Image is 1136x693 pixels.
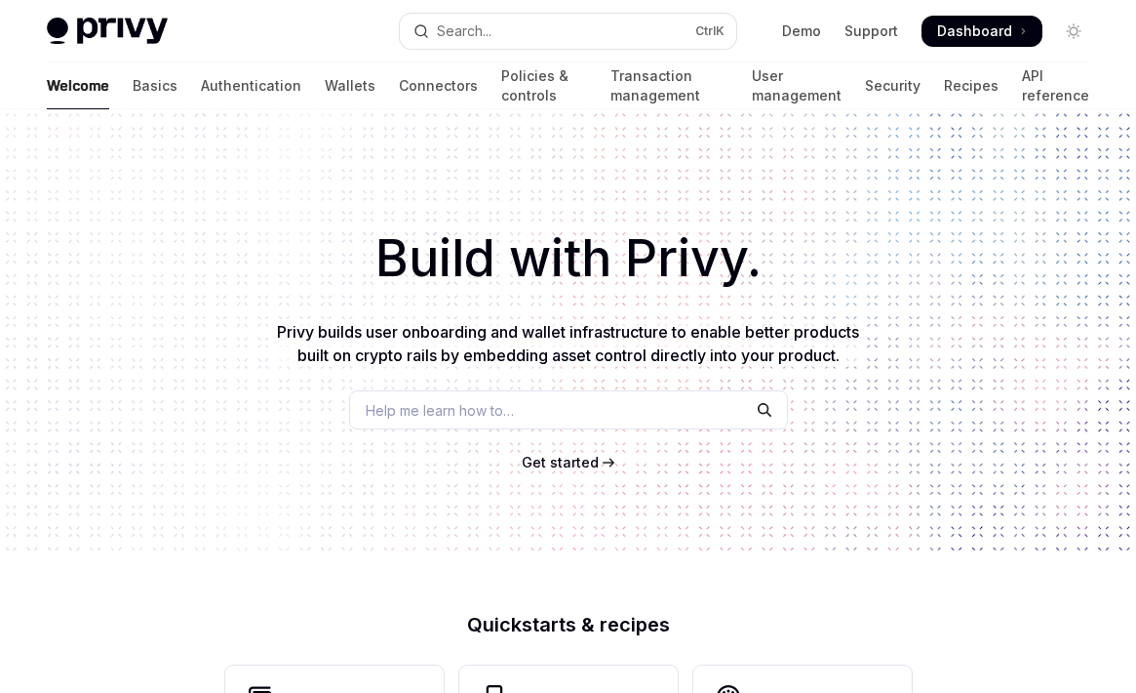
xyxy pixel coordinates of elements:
span: Privy builds user onboarding and wallet infrastructure to enable better products built on crypto ... [277,322,859,365]
a: Policies & controls [501,62,587,109]
a: Get started [522,453,599,472]
img: light logo [47,18,168,45]
a: Authentication [201,62,301,109]
a: Demo [782,21,821,41]
div: Search... [437,20,491,43]
a: Welcome [47,62,109,109]
a: Support [844,21,898,41]
a: User management [752,62,842,109]
button: Toggle dark mode [1058,16,1089,47]
a: Dashboard [921,16,1042,47]
a: Wallets [325,62,375,109]
button: Open search [400,14,737,49]
a: Basics [133,62,177,109]
span: Get started [522,454,599,470]
span: Dashboard [937,21,1012,41]
a: Transaction management [610,62,728,109]
a: API reference [1022,62,1089,109]
h1: Build with Privy. [31,221,1105,297]
a: Security [865,62,921,109]
span: Ctrl K [695,23,725,39]
a: Recipes [944,62,999,109]
h2: Quickstarts & recipes [225,615,912,634]
span: Help me learn how to… [366,400,514,421]
a: Connectors [399,62,478,109]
